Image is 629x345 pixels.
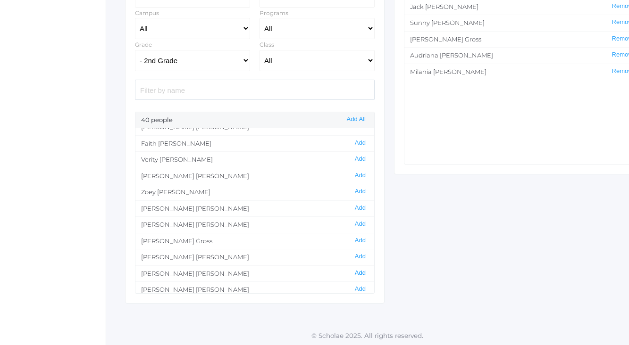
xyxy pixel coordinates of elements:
button: Add [352,220,369,228]
li: [PERSON_NAME] [PERSON_NAME] [135,216,374,233]
button: Add [352,204,369,212]
button: Add [352,237,369,245]
button: Add All [344,115,369,123]
button: Add [352,269,369,277]
li: Zoey [PERSON_NAME] [135,184,374,200]
button: Add [352,285,369,293]
li: Verity [PERSON_NAME] [135,151,374,168]
input: Filter by name [135,80,375,100]
button: Add [352,155,369,163]
li: [PERSON_NAME] [PERSON_NAME] [135,281,374,298]
label: Programs [260,9,288,16]
li: Faith [PERSON_NAME] [135,135,374,152]
li: [PERSON_NAME] [PERSON_NAME] [135,249,374,265]
button: Add [352,139,369,147]
label: Grade [135,41,152,48]
li: [PERSON_NAME] [PERSON_NAME] [135,168,374,184]
li: [PERSON_NAME] [PERSON_NAME] [135,265,374,282]
label: Class [260,41,274,48]
div: 40 people [135,112,374,128]
li: [PERSON_NAME] [PERSON_NAME] [135,200,374,217]
label: Campus [135,9,159,16]
button: Add [352,253,369,261]
p: © Scholae 2025. All rights reserved. [106,331,629,340]
button: Add [352,188,369,196]
button: Add [352,172,369,180]
li: [PERSON_NAME] Gross [135,233,374,249]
